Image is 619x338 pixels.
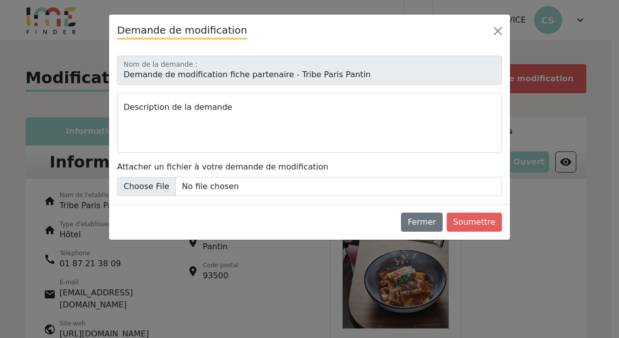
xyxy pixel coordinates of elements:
[447,213,502,232] button: Soumettre
[117,56,502,85] input: Nom de la demande
[490,23,506,39] button: Close
[117,161,328,173] label: Attacher un fichier à votre demande de modification
[401,213,442,232] button: Fermer
[117,23,247,40] h5: Demande de modification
